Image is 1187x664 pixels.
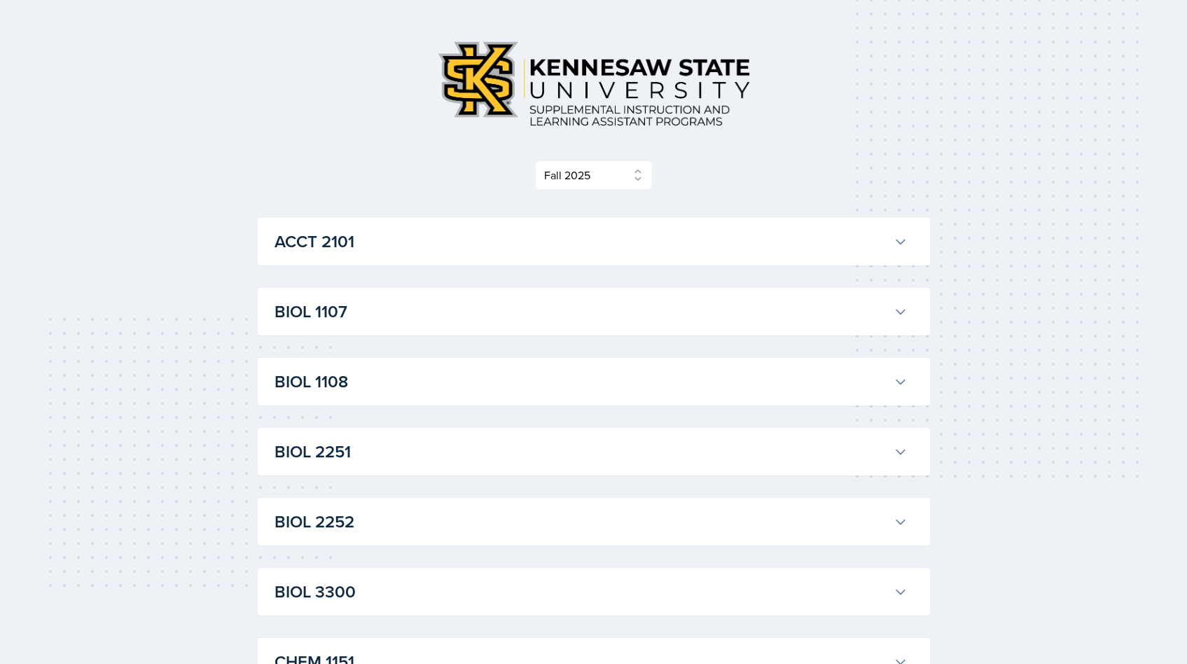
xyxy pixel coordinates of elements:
[275,229,888,254] h3: ACCT 2101
[275,579,888,604] h3: BIOL 3300
[272,296,910,327] button: BIOL 1107
[426,29,762,138] img: Kennesaw State University
[272,366,910,397] button: BIOL 1108
[272,436,910,467] button: BIOL 2251
[272,226,910,257] button: ACCT 2101
[275,439,888,464] h3: BIOL 2251
[275,509,888,534] h3: BIOL 2252
[272,506,910,537] button: BIOL 2252
[275,369,888,394] h3: BIOL 1108
[275,299,888,324] h3: BIOL 1107
[272,576,910,607] button: BIOL 3300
